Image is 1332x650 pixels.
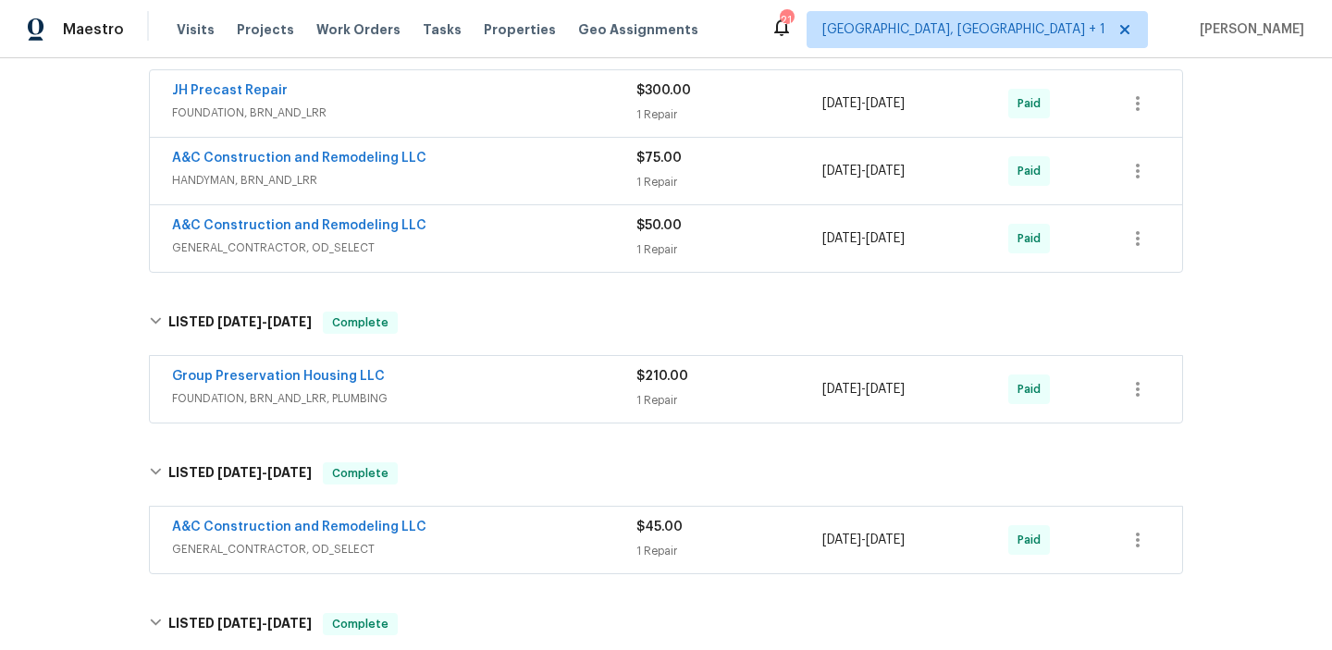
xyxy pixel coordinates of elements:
[822,165,861,178] span: [DATE]
[866,97,905,110] span: [DATE]
[63,20,124,39] span: Maestro
[636,391,822,410] div: 1 Repair
[636,542,822,560] div: 1 Repair
[325,464,396,483] span: Complete
[316,20,401,39] span: Work Orders
[636,152,682,165] span: $75.00
[484,20,556,39] span: Properties
[822,20,1105,39] span: [GEOGRAPHIC_DATA], [GEOGRAPHIC_DATA] + 1
[866,165,905,178] span: [DATE]
[822,531,905,549] span: -
[636,105,822,124] div: 1 Repair
[636,370,688,383] span: $210.00
[578,20,698,39] span: Geo Assignments
[1192,20,1304,39] span: [PERSON_NAME]
[822,383,861,396] span: [DATE]
[217,617,312,630] span: -
[172,219,426,232] a: A&C Construction and Remodeling LLC
[267,315,312,328] span: [DATE]
[168,613,312,635] h6: LISTED
[423,23,462,36] span: Tasks
[822,232,861,245] span: [DATE]
[636,521,683,533] span: $45.00
[1017,531,1048,549] span: Paid
[1017,162,1048,180] span: Paid
[1017,229,1048,248] span: Paid
[172,370,385,383] a: Group Preservation Housing LLC
[267,466,312,479] span: [DATE]
[636,240,822,259] div: 1 Repair
[217,315,262,328] span: [DATE]
[325,313,396,332] span: Complete
[172,389,636,408] span: FOUNDATION, BRN_AND_LRR, PLUMBING
[143,444,1189,503] div: LISTED [DATE]-[DATE]Complete
[1017,380,1048,399] span: Paid
[822,162,905,180] span: -
[822,380,905,399] span: -
[168,462,312,484] h6: LISTED
[822,94,905,113] span: -
[636,173,822,191] div: 1 Repair
[822,97,861,110] span: [DATE]
[267,617,312,630] span: [DATE]
[636,84,691,97] span: $300.00
[217,315,312,328] span: -
[780,11,793,30] div: 21
[172,104,636,122] span: FOUNDATION, BRN_AND_LRR
[172,171,636,190] span: HANDYMAN, BRN_AND_LRR
[168,312,312,334] h6: LISTED
[217,466,262,479] span: [DATE]
[822,229,905,248] span: -
[172,84,288,97] a: JH Precast Repair
[143,293,1189,352] div: LISTED [DATE]-[DATE]Complete
[866,232,905,245] span: [DATE]
[866,533,905,546] span: [DATE]
[172,152,426,165] a: A&C Construction and Remodeling LLC
[172,521,426,533] a: A&C Construction and Remodeling LLC
[172,239,636,257] span: GENERAL_CONTRACTOR, OD_SELECT
[237,20,294,39] span: Projects
[822,533,861,546] span: [DATE]
[217,466,312,479] span: -
[177,20,215,39] span: Visits
[866,383,905,396] span: [DATE]
[1017,94,1048,113] span: Paid
[325,615,396,633] span: Complete
[172,540,636,558] span: GENERAL_CONTRACTOR, OD_SELECT
[636,219,682,232] span: $50.00
[217,617,262,630] span: [DATE]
